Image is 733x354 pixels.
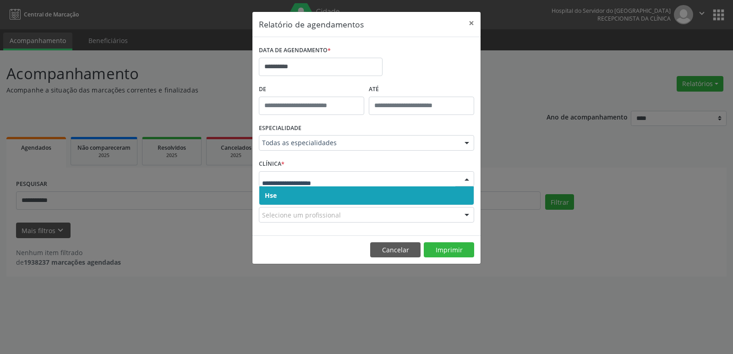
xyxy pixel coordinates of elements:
label: CLÍNICA [259,157,284,171]
span: Selecione um profissional [262,210,341,220]
button: Close [462,12,481,34]
button: Imprimir [424,242,474,258]
button: Cancelar [370,242,421,258]
label: DATA DE AGENDAMENTO [259,44,331,58]
span: Todas as especialidades [262,138,455,147]
label: De [259,82,364,97]
h5: Relatório de agendamentos [259,18,364,30]
label: ESPECIALIDADE [259,121,301,136]
span: Hse [265,191,277,200]
label: ATÉ [369,82,474,97]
